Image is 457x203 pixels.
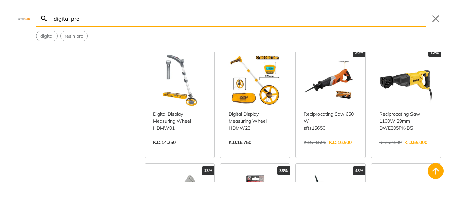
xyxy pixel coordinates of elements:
div: 20% [353,48,365,57]
button: Select suggestion: resin pro [61,31,87,41]
div: Suggestion: digital [36,31,58,41]
div: 13% [202,166,214,175]
button: Close [430,13,441,24]
svg: Search [40,15,48,23]
button: Back to top [428,163,444,179]
input: Search… [52,11,426,26]
span: digital [40,33,53,40]
svg: Back to top [430,166,441,176]
button: Select suggestion: digital [36,31,57,41]
div: 48% [353,166,365,175]
div: 33% [277,166,290,175]
span: resin pro [65,33,83,40]
img: Close [16,17,32,20]
div: Suggestion: resin pro [60,31,88,41]
div: 12% [428,48,441,57]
